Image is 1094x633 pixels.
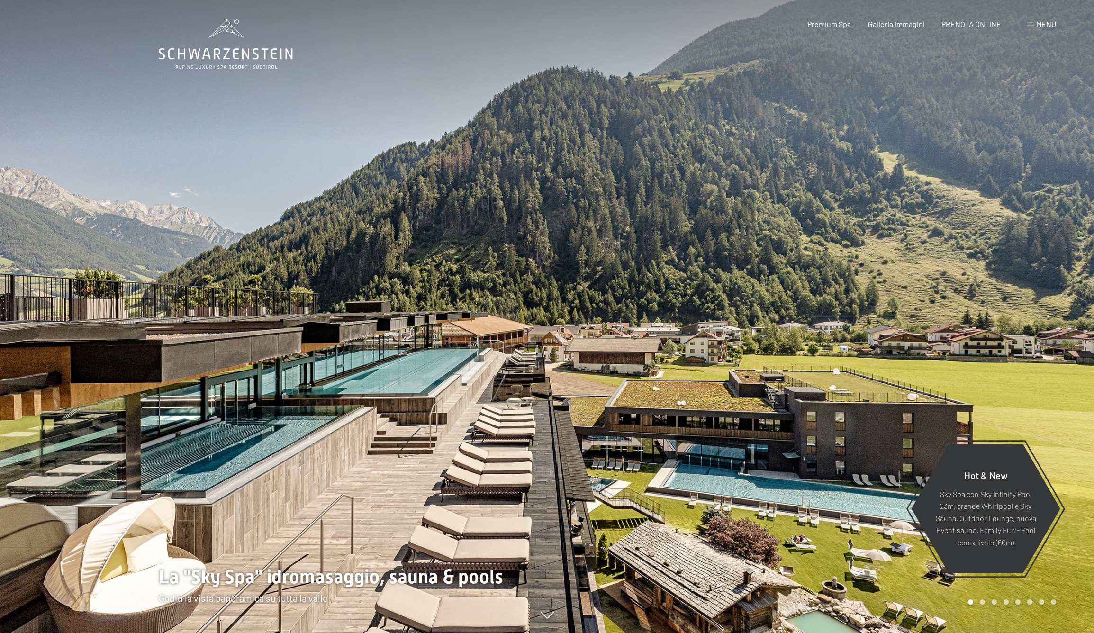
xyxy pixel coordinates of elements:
[964,469,1008,480] span: Hot & New
[1015,599,1021,605] div: Carousel Page 5
[1004,599,1009,605] div: Carousel Page 4
[807,19,851,28] a: Premium Spa
[1036,19,1056,28] span: Menu
[934,488,1037,548] p: Sky Spa con Sky infinity Pool 23m, grande Whirlpool e Sky Sauna, Outdoor Lounge, nuova Event saun...
[1039,599,1044,605] div: Carousel Page 7
[868,19,925,28] a: Galleria immagini
[1051,599,1056,605] div: Carousel Page 8
[968,599,973,605] div: Carousel Page 1 (Current Slide)
[965,599,1056,605] div: Carousel Pagination
[911,443,1061,574] a: Hot & New Sky Spa con Sky infinity Pool 23m, grande Whirlpool e Sky Sauna, Outdoor Lounge, nuova ...
[992,599,997,605] div: Carousel Page 3
[941,19,1001,28] a: PRENOTA ONLINE
[1027,599,1032,605] div: Carousel Page 6
[980,599,985,605] div: Carousel Page 2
